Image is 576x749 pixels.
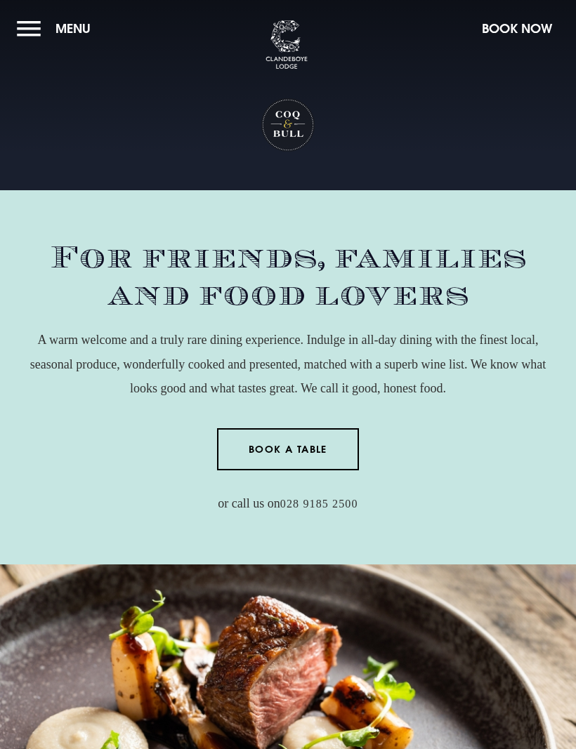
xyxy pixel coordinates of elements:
[55,20,91,37] span: Menu
[17,13,98,44] button: Menu
[17,239,559,314] h2: For friends, families and food lovers
[280,498,358,511] a: 028 9185 2500
[475,13,559,44] button: Book Now
[261,98,315,152] h1: Coq & Bull
[17,491,559,515] p: or call us on
[17,328,559,400] p: A warm welcome and a truly rare dining experience. Indulge in all-day dining with the finest loca...
[217,428,360,470] a: Book a Table
[266,20,308,69] img: Clandeboye Lodge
